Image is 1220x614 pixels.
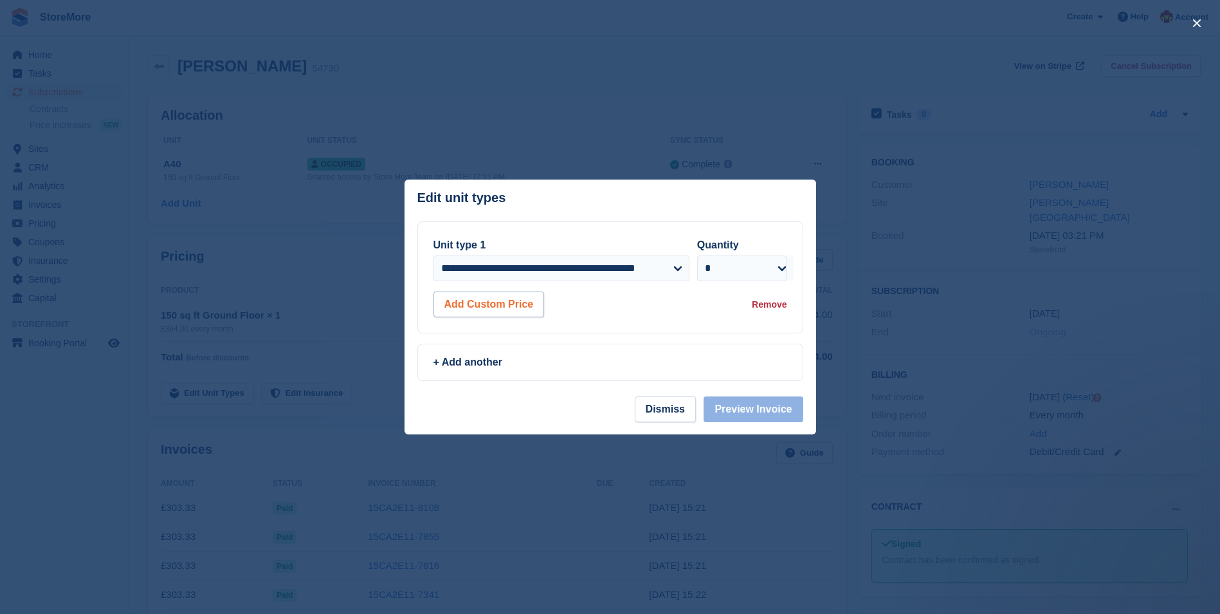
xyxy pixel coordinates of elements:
[433,292,545,317] button: Add Custom Price
[752,298,787,312] div: Remove
[1187,13,1207,33] button: close
[704,396,803,422] button: Preview Invoice
[697,239,739,250] label: Quantity
[635,396,696,422] button: Dismiss
[417,344,803,381] a: + Add another
[433,239,486,250] label: Unit type 1
[417,191,506,205] p: Edit unit types
[433,355,787,370] div: + Add another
